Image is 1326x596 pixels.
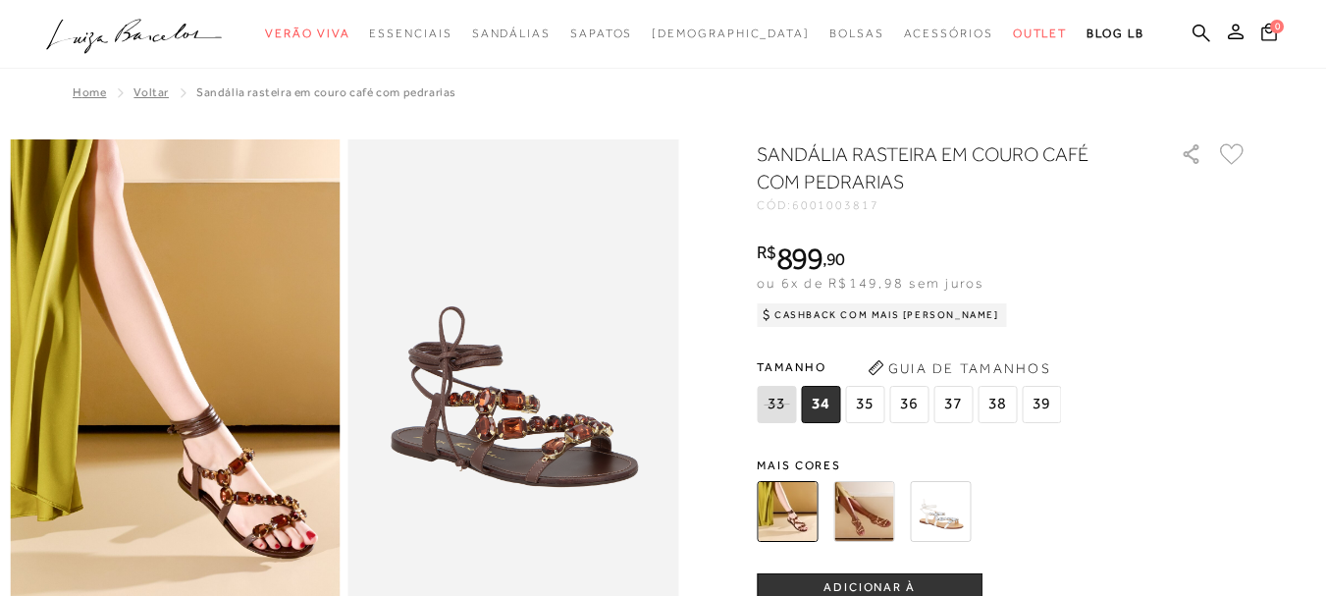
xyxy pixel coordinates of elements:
[133,85,169,99] a: Voltar
[845,386,884,423] span: 35
[265,27,349,40] span: Verão Viva
[369,16,451,52] a: noSubCategoriesText
[757,386,796,423] span: 33
[829,16,884,52] a: noSubCategoriesText
[1013,16,1068,52] a: noSubCategoriesText
[1255,22,1283,48] button: 0
[369,27,451,40] span: Essenciais
[829,27,884,40] span: Bolsas
[1270,20,1284,33] span: 0
[889,386,928,423] span: 36
[792,198,879,212] span: 6001003817
[801,386,840,423] span: 34
[1013,27,1068,40] span: Outlet
[652,27,810,40] span: [DEMOGRAPHIC_DATA]
[1022,386,1061,423] span: 39
[757,199,1149,211] div: CÓD:
[472,27,551,40] span: Sandálias
[826,248,845,269] span: 90
[904,27,993,40] span: Acessórios
[822,250,845,268] i: ,
[757,352,1066,382] span: Tamanho
[570,27,632,40] span: Sapatos
[570,16,632,52] a: noSubCategoriesText
[861,352,1057,384] button: Guia de Tamanhos
[1087,27,1143,40] span: BLOG LB
[757,303,1007,327] div: Cashback com Mais [PERSON_NAME]
[757,460,1247,471] span: Mais cores
[472,16,551,52] a: noSubCategoriesText
[73,85,106,99] a: Home
[196,85,456,99] span: SANDÁLIA RASTEIRA EM COURO CAFÉ COM PEDRARIAS
[265,16,349,52] a: noSubCategoriesText
[978,386,1017,423] span: 38
[757,481,818,542] img: SANDÁLIA RASTEIRA EM COURO CAFÉ COM PEDRARIAS
[757,140,1125,195] h1: SANDÁLIA RASTEIRA EM COURO CAFÉ COM PEDRARIAS
[910,481,971,542] img: SANDÁLIA RASTEIRA EM COURO OFF WHITE COM PEDRARIAS
[833,481,894,542] img: SANDÁLIA RASTEIRA EM COURO CARAMELO COM PEDRARIAS
[776,241,822,276] span: 899
[1087,16,1143,52] a: BLOG LB
[904,16,993,52] a: noSubCategoriesText
[757,275,983,291] span: ou 6x de R$149,98 sem juros
[652,16,810,52] a: noSubCategoriesText
[933,386,973,423] span: 37
[757,244,776,261] i: R$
